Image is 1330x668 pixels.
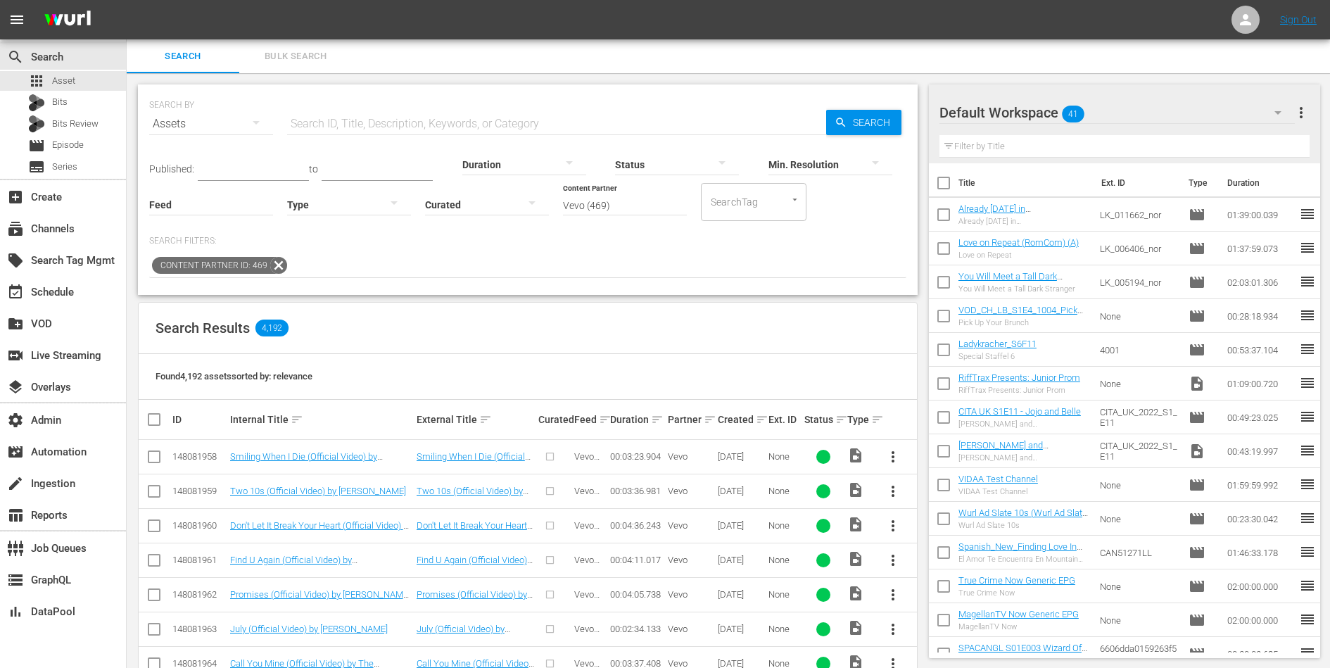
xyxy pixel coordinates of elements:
[1189,274,1205,291] span: Episode
[1189,544,1205,561] span: Episode
[172,520,226,531] div: 148081960
[885,621,901,638] span: more_vert
[1222,198,1299,232] td: 01:39:00.039
[958,474,1038,484] a: VIDAA Test Channel
[230,451,383,472] a: Smiling When I Die (Official Video) by [PERSON_NAME]
[574,486,604,517] span: Vevo Partner Catalog
[7,572,24,588] span: GraphQL
[1094,232,1183,265] td: LK_006406_nor
[871,413,884,426] span: sort
[172,486,226,496] div: 148081959
[768,555,800,565] div: None
[958,163,1093,203] th: Title
[7,315,24,332] span: VOD
[668,555,688,565] span: Vevo
[538,414,570,425] div: Curated
[417,624,510,645] a: July (Official Video) by [PERSON_NAME]
[8,11,25,28] span: menu
[876,612,910,646] button: more_vert
[28,158,45,175] span: Series
[7,412,24,429] span: Admin
[1189,308,1205,324] span: Episode
[1222,367,1299,401] td: 01:09:00.720
[885,448,901,465] span: more_vert
[574,589,604,621] span: Vevo Partner Catalog
[958,588,1075,598] div: True Crime Now
[1094,434,1183,468] td: CITA_UK_2022_S1_E11
[417,411,534,428] div: External Title
[610,486,664,496] div: 00:03:36.981
[28,137,45,154] span: Episode
[7,252,24,269] span: Search Tag Mgmt
[1189,443,1205,460] span: Video
[135,49,231,65] span: Search
[248,49,343,65] span: Bulk Search
[1222,333,1299,367] td: 00:53:37.104
[1222,502,1299,536] td: 00:23:30.042
[1293,96,1310,130] button: more_vert
[958,271,1063,292] a: You Will Meet a Tall Dark Stranger (RomCom) (A)
[958,406,1081,417] a: CITA UK S1E11 - Jojo and Belle
[668,411,714,428] div: Partner
[958,453,1089,462] div: [PERSON_NAME] and [PERSON_NAME]
[1222,401,1299,434] td: 00:49:23.025
[958,352,1037,361] div: Special Staffel 6
[255,320,289,336] span: 4,192
[7,347,24,364] span: Live Streaming
[7,220,24,237] span: Channels
[847,585,864,602] span: Video
[1180,163,1219,203] th: Type
[718,589,764,600] div: [DATE]
[1299,543,1316,560] span: reorder
[847,481,864,498] span: Video
[7,603,24,620] span: DataPool
[599,413,612,426] span: sort
[1094,299,1183,333] td: None
[1299,577,1316,594] span: reorder
[172,555,226,565] div: 148081961
[574,411,606,428] div: Feed
[1094,468,1183,502] td: None
[7,540,24,557] span: Job Queues
[610,624,664,634] div: 00:02:34.133
[958,339,1037,349] a: Ladykracher_S6F11
[958,284,1089,294] div: You Will Meet a Tall Dark Stranger
[172,624,226,634] div: 148081963
[152,257,270,274] span: Content Partner ID: 469
[610,555,664,565] div: 00:04:11.017
[885,517,901,534] span: more_vert
[1222,536,1299,569] td: 01:46:33.178
[847,447,864,464] span: Video
[1222,569,1299,603] td: 02:00:00.000
[28,73,45,89] span: Asset
[574,520,604,552] span: Vevo Partner Catalog
[610,589,664,600] div: 00:04:05.738
[1222,232,1299,265] td: 01:37:59.073
[52,160,77,174] span: Series
[156,320,250,336] span: Search Results
[876,543,910,577] button: more_vert
[1189,612,1205,629] span: Episode
[1299,341,1316,358] span: reorder
[149,104,273,144] div: Assets
[1299,307,1316,324] span: reorder
[7,284,24,301] span: Schedule
[28,94,45,111] div: Bits
[172,589,226,600] div: 148081962
[958,440,1049,461] a: [PERSON_NAME] and [PERSON_NAME]
[958,575,1075,586] a: True Crime Now Generic EPG
[479,413,492,426] span: sort
[876,440,910,474] button: more_vert
[1299,611,1316,628] span: reorder
[958,508,1088,529] a: Wurl Ad Slate 10s (Wurl Ad Slate 10s (00:30:00))
[885,483,901,500] span: more_vert
[1299,476,1316,493] span: reorder
[7,475,24,492] span: Ingestion
[958,372,1080,383] a: RiffTrax Presents: Junior Prom
[309,163,318,175] span: to
[704,413,716,426] span: sort
[1293,104,1310,121] span: more_vert
[958,555,1089,564] div: El Amor Te Encuentra En Mountain View
[847,411,872,428] div: Type
[1189,206,1205,223] span: Episode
